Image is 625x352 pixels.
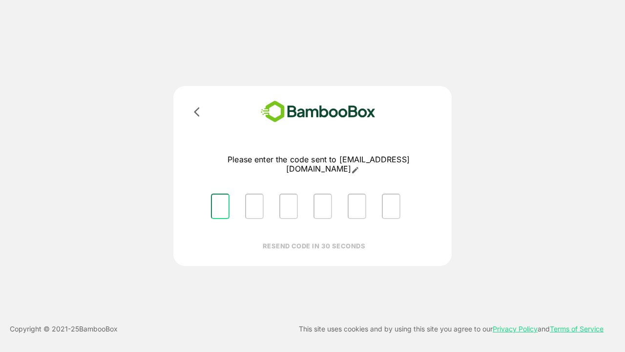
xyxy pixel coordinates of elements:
input: Please enter OTP character 1 [211,194,229,219]
a: Terms of Service [550,325,604,333]
p: This site uses cookies and by using this site you agree to our and [299,323,604,335]
input: Please enter OTP character 6 [382,194,400,219]
input: Please enter OTP character 5 [348,194,366,219]
p: Please enter the code sent to [EMAIL_ADDRESS][DOMAIN_NAME] [203,155,434,174]
p: Copyright © 2021- 25 BambooBox [10,323,118,335]
a: Privacy Policy [493,325,538,333]
input: Please enter OTP character 4 [313,194,332,219]
img: bamboobox [247,98,390,126]
input: Please enter OTP character 3 [279,194,298,219]
input: Please enter OTP character 2 [245,194,264,219]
